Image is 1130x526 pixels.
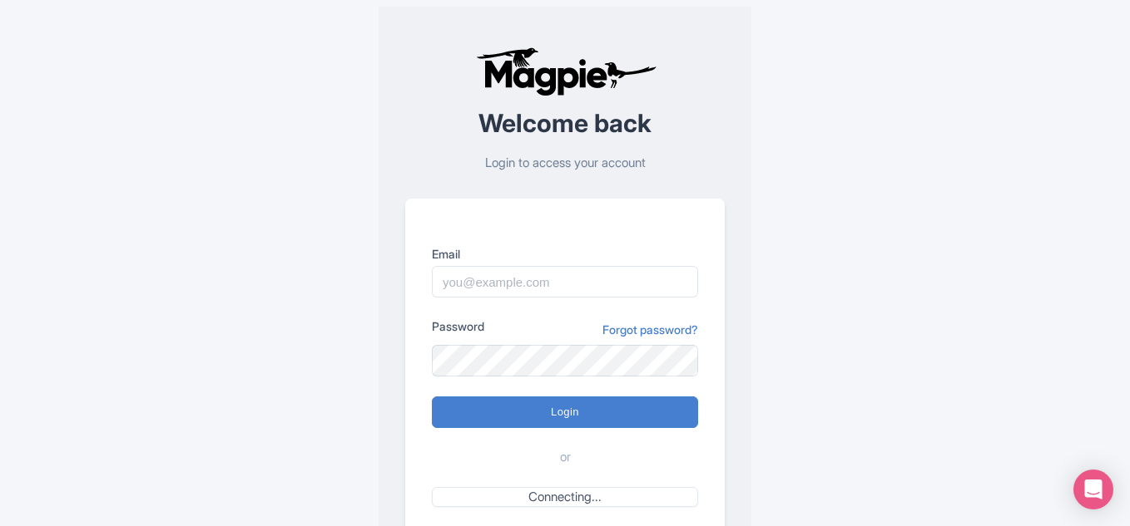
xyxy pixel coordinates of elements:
label: Email [432,245,698,263]
input: you@example.com [432,266,698,297]
div: Open Intercom Messenger [1073,469,1113,509]
a: Connecting... [432,487,698,508]
img: logo-ab69f6fb50320c5b225c76a69d11143b.png [472,47,659,96]
a: Forgot password? [602,321,698,338]
input: Login [432,396,698,428]
h2: Welcome back [405,110,725,137]
span: or [560,448,571,467]
label: Password [432,317,484,335]
p: Login to access your account [405,154,725,173]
